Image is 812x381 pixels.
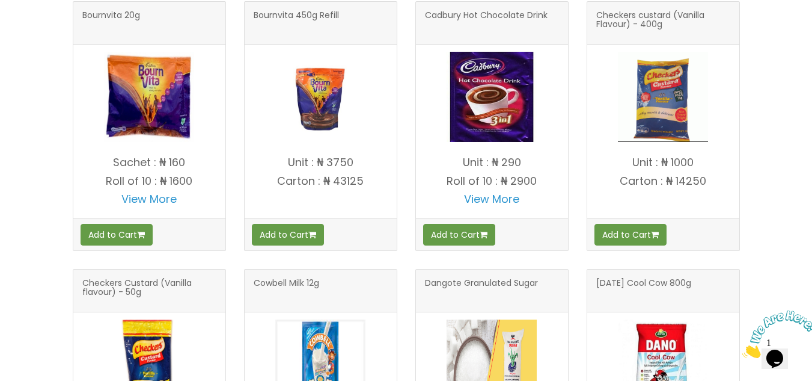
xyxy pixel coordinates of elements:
[82,279,216,303] span: Checkers Custard (Vanilla flavour) - 50g
[73,156,225,169] p: Sachet : ₦ 160
[5,5,79,52] img: Chat attention grabber
[252,224,324,246] button: Add to Cart
[121,191,177,206] a: View More
[245,175,397,187] p: Carton : ₦ 43125
[5,5,10,15] span: 1
[416,156,568,169] p: Unit : ₦ 290
[618,52,708,142] img: Checkers custard (Vanilla Flavour) - 400g
[275,52,365,142] img: Bournvita 450g Refill
[73,175,225,187] p: Roll of 10 : ₦ 1600
[425,279,538,303] span: Dangote Granulated Sugar
[104,52,194,142] img: Bournvita 20g
[308,231,316,239] i: Add to cart
[81,224,153,246] button: Add to Cart
[447,52,537,142] img: Cadbury Hot Chocolate Drink
[737,306,812,363] iframe: chat widget
[596,279,691,303] span: [DATE] Cool Cow 800g
[594,224,667,246] button: Add to Cart
[651,231,659,239] i: Add to cart
[137,231,145,239] i: Add to cart
[587,156,739,169] p: Unit : ₦ 1000
[425,11,548,35] span: Cadbury Hot Chocolate Drink
[596,11,730,35] span: Checkers custard (Vanilla Flavour) - 400g
[245,156,397,169] p: Unit : ₦ 3750
[480,231,487,239] i: Add to cart
[254,11,339,35] span: Bournvita 450g Refill
[254,279,319,303] span: Cowbell Milk 12g
[587,175,739,187] p: Carton : ₦ 14250
[464,191,519,206] a: View More
[416,175,568,187] p: Roll of 10 : ₦ 2900
[82,11,140,35] span: Bournvita 20g
[423,224,495,246] button: Add to Cart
